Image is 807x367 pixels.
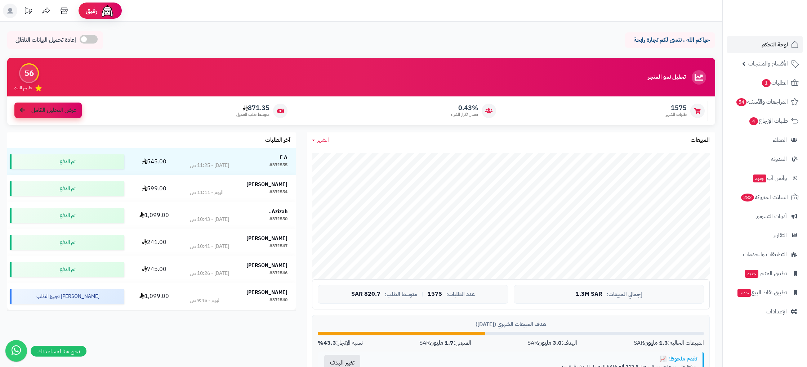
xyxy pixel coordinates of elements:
[14,85,32,91] span: تقييم النمو
[727,284,803,301] a: تطبيق نقاط البيعجديد
[127,256,182,283] td: 745.00
[269,189,287,196] div: #371554
[727,36,803,53] a: لوحة التحكم
[538,339,562,347] strong: 3.0 مليون
[773,135,787,145] span: العملاء
[744,268,787,278] span: تطبيق المتجر
[648,74,686,81] h3: تحليل نمو المتجر
[527,339,577,347] div: الهدف: SAR
[269,162,287,169] div: #371555
[312,136,329,144] a: الشهر
[318,339,336,347] strong: 43.3%
[727,74,803,91] a: الطلبات1
[190,189,223,196] div: اليوم - 11:11 ص
[10,262,124,277] div: تم الدفع
[727,112,803,130] a: طلبات الإرجاع4
[740,192,788,202] span: السلات المتروكة
[190,243,229,250] div: [DATE] - 10:41 ص
[630,36,710,44] p: حياكم الله ، نتمنى لكم تجارة رابحة
[771,154,787,164] span: المدونة
[127,283,182,310] td: 1,099.00
[737,287,787,298] span: تطبيق نقاط البيع
[372,355,697,363] div: تقدم ملحوظ! 📈
[385,291,417,298] span: متوسط الطلب:
[422,291,423,297] span: |
[127,148,182,175] td: 545.00
[691,137,710,144] h3: المبيعات
[727,303,803,320] a: الإعدادات
[246,289,287,296] strong: [PERSON_NAME]
[745,270,758,278] span: جديد
[10,289,124,304] div: [PERSON_NAME] تجهيز الطلب
[727,93,803,110] a: المراجعات والأسئلة54
[727,246,803,263] a: التطبيقات والخدمات
[748,59,788,69] span: الأقسام والمنتجات
[749,117,758,125] span: 4
[15,36,76,44] span: إعادة تحميل البيانات التلقائي
[318,321,704,328] div: هدف المبيعات الشهري ([DATE])
[727,208,803,225] a: أدوات التسويق
[269,208,287,215] strong: Azizah .
[727,189,803,206] a: السلات المتروكة282
[31,106,76,114] span: عرض التحليل الكامل
[761,78,788,88] span: الطلبات
[190,162,229,169] div: [DATE] - 11:25 ص
[246,181,287,188] strong: [PERSON_NAME]
[634,339,704,347] div: المبيعات الحالية: SAR
[727,131,803,149] a: العملاء
[752,173,787,183] span: وآتس آب
[246,235,287,242] strong: [PERSON_NAME]
[127,202,182,229] td: 1,099.00
[576,291,602,298] span: 1.3M SAR
[727,227,803,244] a: التقارير
[644,339,668,347] strong: 1.3 مليون
[446,291,475,298] span: عدد الطلبات:
[743,249,787,259] span: التطبيقات والخدمات
[749,116,788,126] span: طلبات الإرجاع
[755,211,787,221] span: أدوات التسويق
[727,150,803,168] a: المدونة
[10,181,124,196] div: تم الدفع
[741,194,754,201] span: 282
[10,235,124,250] div: تم الدفع
[727,169,803,187] a: وآتس آبجديد
[773,230,787,240] span: التقارير
[236,112,269,118] span: متوسط طلب العميل
[265,137,290,144] h3: آخر الطلبات
[736,98,746,106] span: 54
[127,175,182,202] td: 599.00
[762,79,771,87] span: 1
[86,6,97,15] span: رفيق
[269,297,287,304] div: #371540
[430,339,454,347] strong: 1.7 مليون
[317,136,329,144] span: الشهر
[236,104,269,112] span: 871.35
[246,262,287,269] strong: [PERSON_NAME]
[269,270,287,277] div: #371546
[428,291,442,298] span: 1575
[318,339,363,347] div: نسبة الإنجاز:
[190,216,229,223] div: [DATE] - 10:43 ص
[753,175,766,182] span: جديد
[451,104,478,112] span: 0.43%
[766,307,787,317] span: الإعدادات
[451,112,478,118] span: معدل تكرار الشراء
[666,104,687,112] span: 1575
[10,208,124,223] div: تم الدفع
[10,154,124,169] div: تم الدفع
[190,270,229,277] div: [DATE] - 10:26 ص
[736,97,788,107] span: المراجعات والأسئلة
[269,216,287,223] div: #371550
[419,339,471,347] div: المتبقي: SAR
[19,4,37,20] a: تحديثات المنصة
[666,112,687,118] span: طلبات الشهر
[127,229,182,256] td: 241.00
[727,265,803,282] a: تطبيق المتجرجديد
[280,154,287,161] strong: E A
[269,243,287,250] div: #371547
[762,40,788,50] span: لوحة التحكم
[607,291,642,298] span: إجمالي المبيعات:
[100,4,115,18] img: ai-face.png
[737,289,751,297] span: جديد
[190,297,220,304] div: اليوم - 9:45 ص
